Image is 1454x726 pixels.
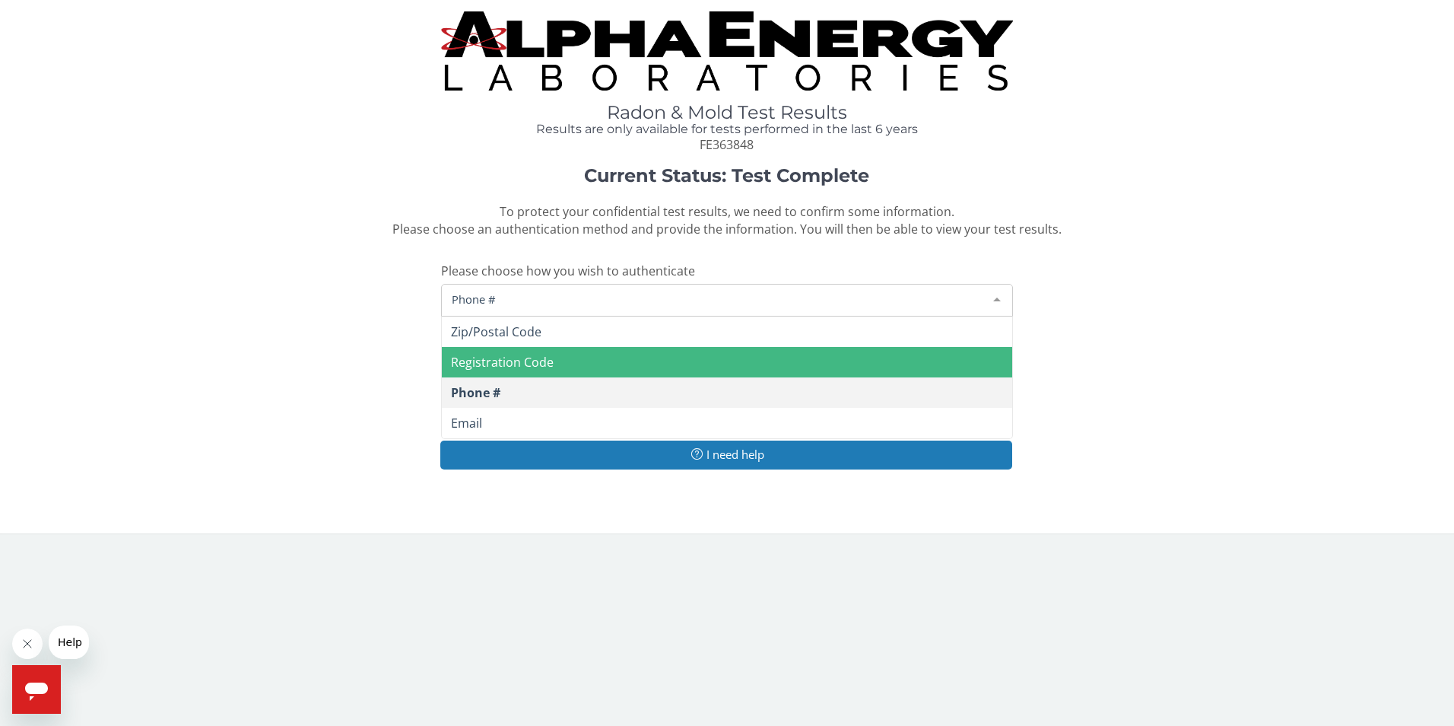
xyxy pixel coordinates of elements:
h4: Results are only available for tests performed in the last 6 years [441,123,1014,136]
span: FE363848 [700,136,754,153]
button: I need help [440,441,1013,469]
h1: Radon & Mold Test Results [441,103,1014,123]
span: To protect your confidential test results, we need to confirm some information. Please choose an ... [392,203,1062,237]
iframe: Button to launch messaging window [12,665,61,714]
span: Registration Code [451,354,554,371]
iframe: Close message [12,629,43,659]
span: Phone # [448,291,983,307]
img: TightCrop.jpg [441,11,1014,91]
span: Please choose how you wish to authenticate [441,263,695,279]
strong: Current Status: Test Complete [584,164,869,186]
iframe: Message from company [49,626,89,659]
span: Phone # [451,384,500,401]
span: Email [451,415,482,431]
span: Zip/Postal Code [451,323,541,340]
